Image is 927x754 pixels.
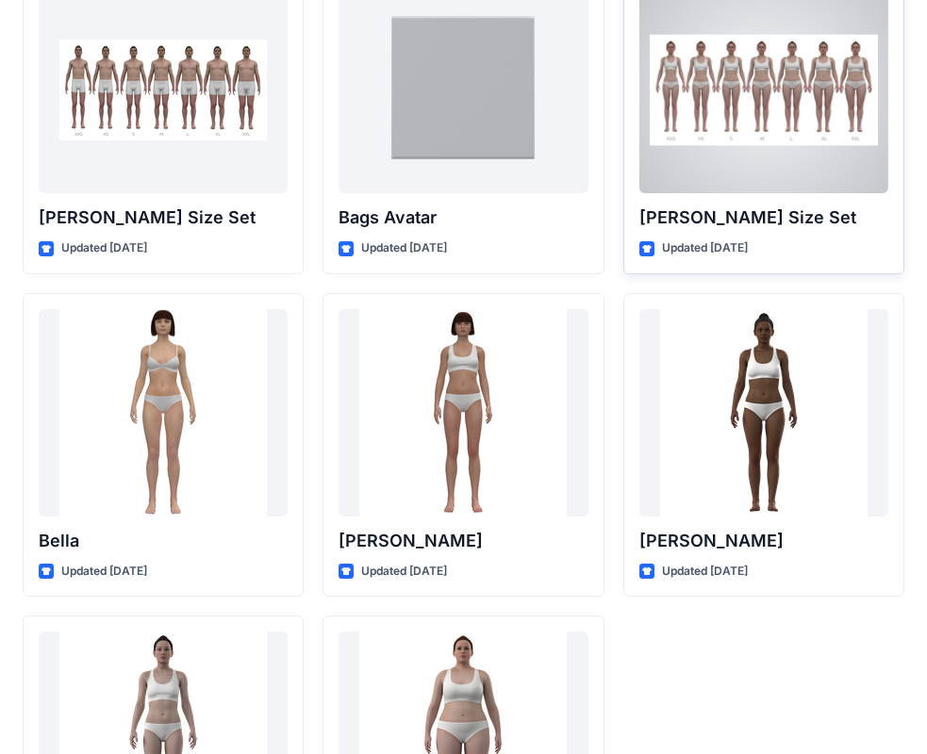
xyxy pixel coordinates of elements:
[662,238,748,258] p: Updated [DATE]
[339,309,588,516] a: Emma
[39,205,288,231] p: [PERSON_NAME] Size Set
[339,528,588,554] p: [PERSON_NAME]
[639,309,888,516] a: Gabrielle
[639,205,888,231] p: [PERSON_NAME] Size Set
[662,562,748,582] p: Updated [DATE]
[361,238,447,258] p: Updated [DATE]
[361,562,447,582] p: Updated [DATE]
[339,205,588,231] p: Bags Avatar
[39,528,288,554] p: Bella
[639,528,888,554] p: [PERSON_NAME]
[39,309,288,516] a: Bella
[61,238,147,258] p: Updated [DATE]
[61,562,147,582] p: Updated [DATE]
